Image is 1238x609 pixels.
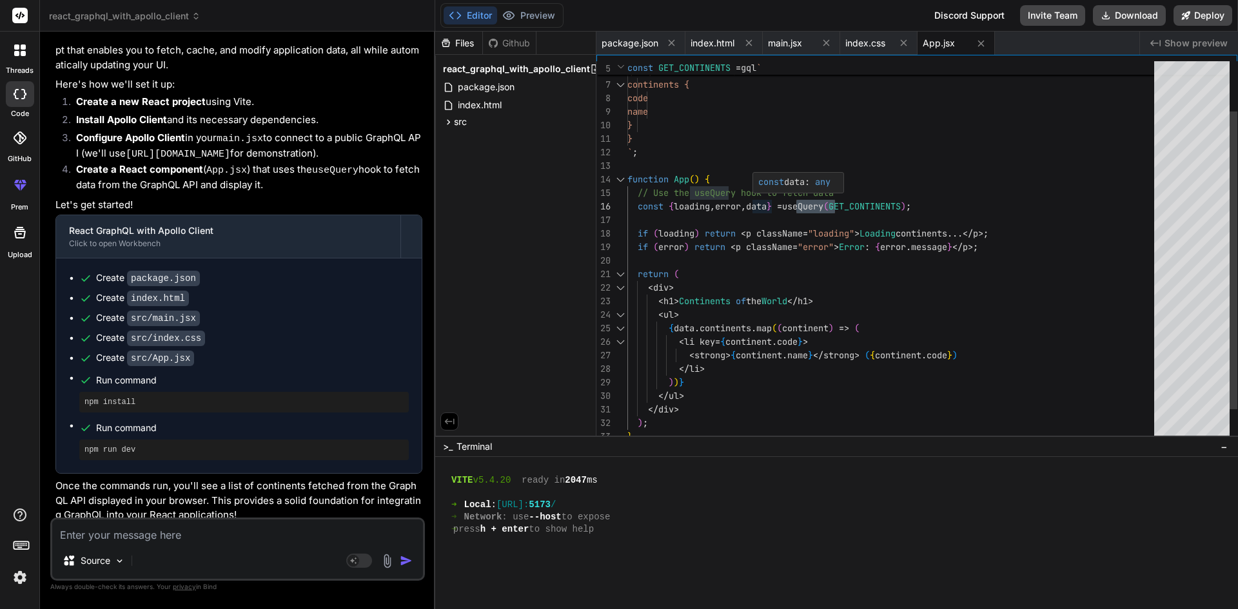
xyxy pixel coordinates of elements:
button: React GraphQL with Apollo ClientClick to open Workbench [56,215,400,258]
code: [URL][DOMAIN_NAME] [126,149,230,160]
span: { [705,173,710,185]
div: 28 [596,362,611,376]
span: > [808,295,813,307]
label: threads [6,65,34,76]
span: code [777,336,798,347]
span: </ [787,295,798,307]
label: Upload [8,249,32,260]
span: = [715,336,720,347]
span: < [689,349,694,361]
code: main.jsx [217,133,263,144]
span: . [694,322,700,334]
span: --host [529,511,561,523]
span: function [627,173,669,185]
span: } [947,241,952,253]
button: − [1218,436,1230,457]
div: 10 [596,119,611,132]
span: Run command [96,374,409,387]
span: VITE [451,474,473,487]
pre: npm run dev [84,445,404,455]
strong: Install Apollo Client [76,113,167,126]
span: gql [741,62,756,73]
div: 18 [596,227,611,240]
div: 25 [596,322,611,335]
span: Show preview [1164,37,1228,50]
div: Files [435,37,482,50]
label: GitHub [8,153,32,164]
span: ready in [522,474,565,487]
span: ) [901,200,906,212]
div: 15 [596,186,611,200]
span: < [741,227,746,239]
button: Preview [497,6,560,24]
span: } [808,349,813,361]
div: Discord Support [927,5,1012,26]
span: ) [684,241,689,253]
div: Create [96,311,200,325]
span: { [731,349,736,361]
span: . [921,349,927,361]
span: of [736,295,746,307]
span: p [963,241,968,253]
span: { [669,322,674,334]
div: 21 [596,267,611,281]
span: GET_CONTINENTS [829,200,901,212]
span: > [854,227,860,239]
span: { [720,336,725,347]
div: Click to collapse the range. [612,173,629,186]
span: map [756,322,772,334]
label: prem [11,202,28,213]
span: ms [587,474,598,487]
span: index.css [845,37,885,50]
span: error [658,241,684,253]
span: { [875,241,880,253]
span: Run command [96,421,409,434]
span: ) [952,349,958,361]
div: 33 [596,430,611,443]
span: the [746,295,761,307]
p: Certainly! I can help you set up a React project with GraphQL using Apollo Client. Apollo Client ... [55,14,422,72]
img: Pick Models [114,556,125,566]
div: 7 [596,78,611,92]
span: = [792,241,798,253]
div: Create [96,271,200,285]
span: > [700,363,705,374]
span: index.html [457,97,503,113]
span: ...</ [947,227,973,239]
span: > [679,390,684,401]
span: < [731,241,736,253]
span: ` [756,62,761,73]
span: h + enter [480,523,529,536]
div: Click to collapse the range. [612,281,629,295]
span: < [658,295,663,307]
span: Terminal [457,440,492,453]
span: p className [736,241,792,253]
span: code [927,349,947,361]
span: to expose [562,511,611,523]
span: const [627,62,653,73]
span: [URL]: [496,499,529,511]
span: continent [736,349,782,361]
div: 12 [596,146,611,159]
li: ( ) that uses the hook to fetch data from the GraphQL API and display it. [66,162,422,193]
span: Local [464,499,491,511]
span: , [710,200,715,212]
span: = [803,227,808,239]
span: continent [725,336,772,347]
span: package.json [602,37,658,50]
div: Click to collapse the range. [612,78,629,92]
span: . [772,336,777,347]
strong: Create a React component [76,163,203,175]
div: 26 [596,335,611,349]
span: ( [865,349,870,361]
span: } [627,119,633,131]
div: Create [96,351,194,365]
span: data [674,322,694,334]
div: 13 [596,159,611,173]
span: ) [829,322,834,334]
span: ( [777,322,782,334]
span: name [787,349,808,361]
pre: npm install [84,397,404,407]
span: => [839,322,849,334]
span: ) [694,173,700,185]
